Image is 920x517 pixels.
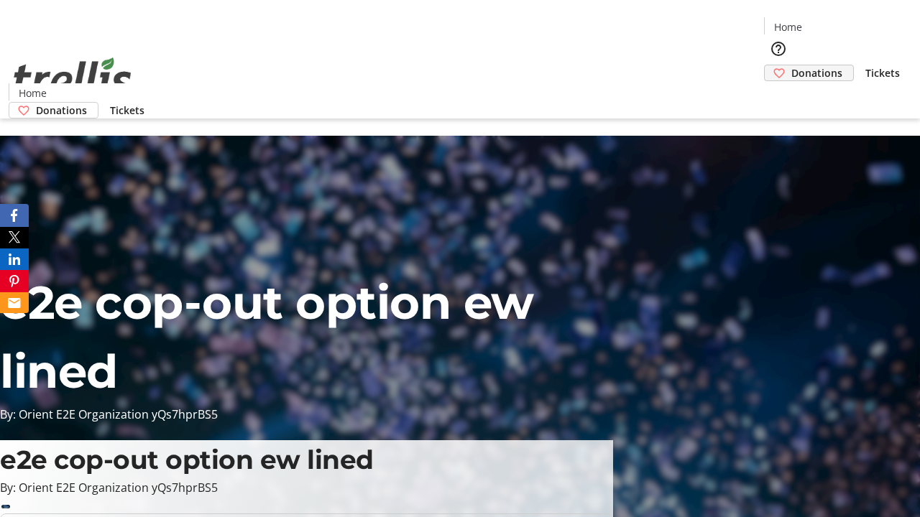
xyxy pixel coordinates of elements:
span: Donations [791,65,842,80]
a: Donations [764,65,854,81]
span: Home [19,85,47,101]
a: Home [9,85,55,101]
a: Donations [9,102,98,118]
img: Orient E2E Organization yQs7hprBS5's Logo [9,42,137,113]
button: Cart [764,81,793,110]
span: Tickets [110,103,144,118]
span: Donations [36,103,87,118]
button: Help [764,34,793,63]
a: Tickets [98,103,156,118]
a: Tickets [854,65,911,80]
span: Home [774,19,802,34]
span: Tickets [865,65,900,80]
a: Home [765,19,811,34]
